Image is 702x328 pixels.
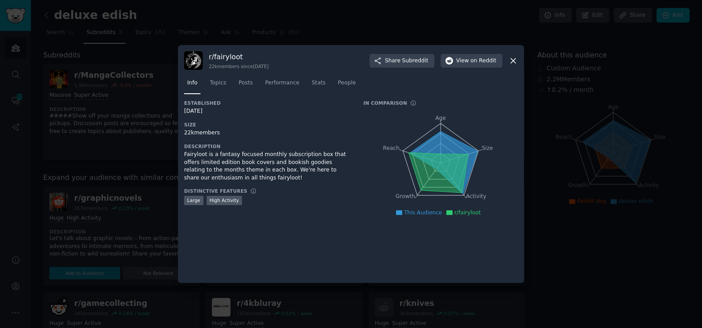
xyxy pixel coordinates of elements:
[454,210,481,216] span: r/fairyloot
[187,79,197,87] span: Info
[404,210,442,216] span: This Audience
[265,79,299,87] span: Performance
[385,57,428,65] span: Share
[209,63,268,69] div: 22k members since [DATE]
[210,79,226,87] span: Topics
[209,52,268,61] h3: r/ fairyloot
[441,54,502,68] button: Viewon Reddit
[312,79,325,87] span: Stats
[184,100,351,106] h3: Established
[207,76,229,94] a: Topics
[184,51,203,70] img: fairyloot
[383,145,400,151] tspan: Reach
[338,79,356,87] span: People
[335,76,359,94] a: People
[184,196,204,205] div: Large
[207,196,242,205] div: High Activity
[184,122,351,128] h3: Size
[262,76,302,94] a: Performance
[184,188,247,194] h3: Distinctive Features
[482,145,493,151] tspan: Size
[370,54,434,68] button: ShareSubreddit
[238,79,253,87] span: Posts
[435,115,446,121] tspan: Age
[235,76,256,94] a: Posts
[184,76,200,94] a: Info
[184,107,351,115] div: [DATE]
[471,57,496,65] span: on Reddit
[363,100,407,106] h3: In Comparison
[402,57,428,65] span: Subreddit
[309,76,328,94] a: Stats
[184,143,351,149] h3: Description
[396,194,415,200] tspan: Growth
[184,129,351,137] div: 22k members
[456,57,496,65] span: View
[184,151,351,182] div: Fairyloot is a fantasy focused monthly subscription box that offers limited edition book covers a...
[466,194,487,200] tspan: Activity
